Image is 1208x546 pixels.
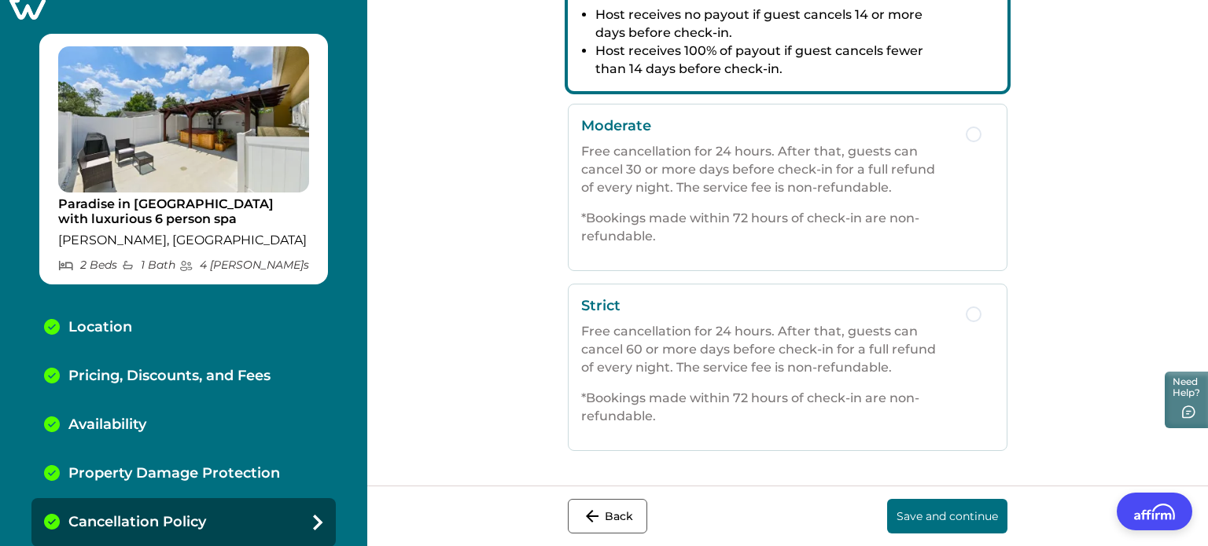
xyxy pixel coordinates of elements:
p: Availability [68,416,146,434]
button: ModerateFree cancellation for 24 hours. After that, guests can cancel 30 or more days before chec... [568,104,1007,271]
img: propertyImage_Paradise in Brandon with luxurious 6 person spa [58,46,309,192]
p: Paradise in [GEOGRAPHIC_DATA] with luxurious 6 person spa [58,196,309,227]
li: Host receives no payout if guest cancels 14 or more days before check-in. [595,5,950,42]
p: Strict [581,297,950,314]
li: Host receives 100% of payout if guest cancels fewer than 14 days before check-in. [595,42,950,78]
p: Location [68,319,132,336]
p: Property Damage Protection [68,465,280,482]
button: Back [568,499,647,533]
p: *Bookings made within 72 hours of check-in are non-refundable. [581,389,950,425]
p: 1 Bath [121,258,175,272]
p: [PERSON_NAME], [GEOGRAPHIC_DATA] [58,233,309,248]
p: Free cancellation for 24 hours. After that, guests can cancel 60 or more days before check-in for... [581,322,950,376]
p: 4 [PERSON_NAME] s [179,258,309,272]
p: Cancellation Policy [68,514,206,531]
p: Pricing, Discounts, and Fees [68,368,271,385]
p: Moderate [581,117,950,134]
button: StrictFree cancellation for 24 hours. After that, guests can cancel 60 or more days before check-... [568,284,1007,451]
p: *Bookings made within 72 hours of check-in are non-refundable. [581,209,950,245]
p: 2 Bed s [58,258,117,272]
button: Save and continue [887,499,1007,533]
p: Free cancellation for 24 hours. After that, guests can cancel 30 or more days before check-in for... [581,142,950,196]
